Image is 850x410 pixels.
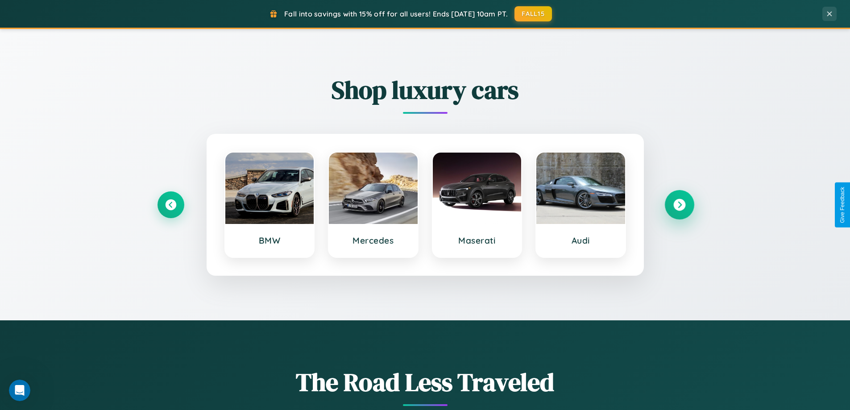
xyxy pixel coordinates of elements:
[234,235,305,246] h3: BMW
[9,380,30,401] iframe: Intercom live chat
[839,187,846,223] div: Give Feedback
[442,235,513,246] h3: Maserati
[158,73,693,107] h2: Shop luxury cars
[514,6,552,21] button: FALL15
[284,9,508,18] span: Fall into savings with 15% off for all users! Ends [DATE] 10am PT.
[158,365,693,399] h1: The Road Less Traveled
[545,235,616,246] h3: Audi
[338,235,409,246] h3: Mercedes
